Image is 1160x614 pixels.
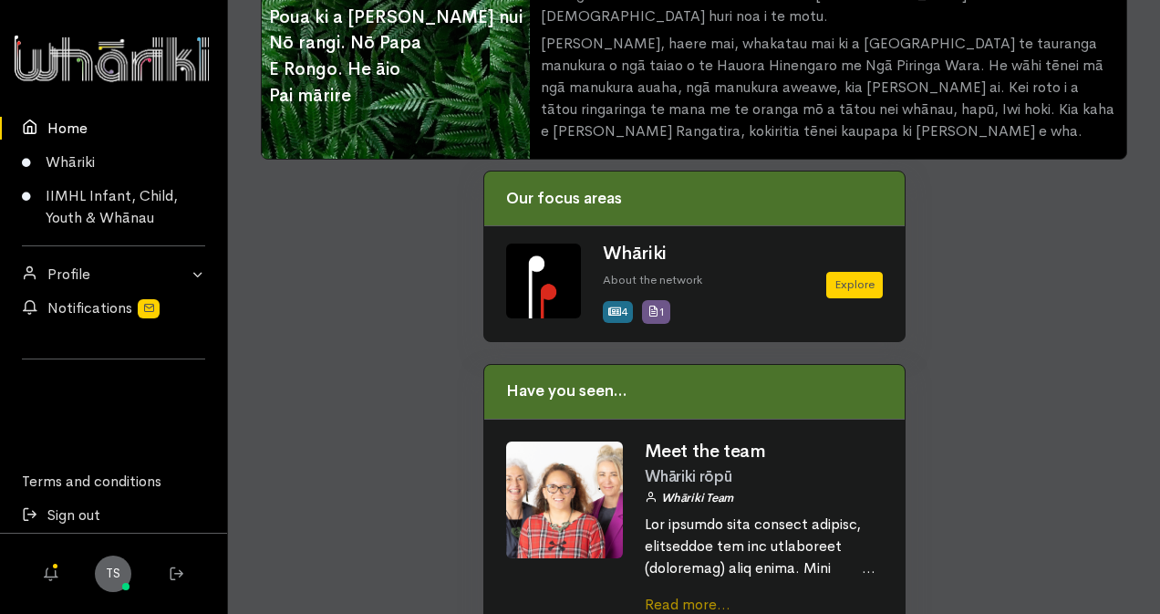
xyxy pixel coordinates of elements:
[484,172,905,226] div: Our focus areas
[826,272,883,298] a: Explore
[603,242,667,265] a: Whāriki
[645,595,730,614] a: Read more...
[541,33,1115,142] p: [PERSON_NAME], haere mai, whakatau mai ki a [GEOGRAPHIC_DATA] te tauranga manukura o ngā taiao o ...
[95,556,131,592] a: TS
[78,370,150,392] iframe: LinkedIn Embedded Content
[484,365,905,420] div: Have you seen...
[506,244,581,318] img: Whariki%20Icon_Icon_Tile.png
